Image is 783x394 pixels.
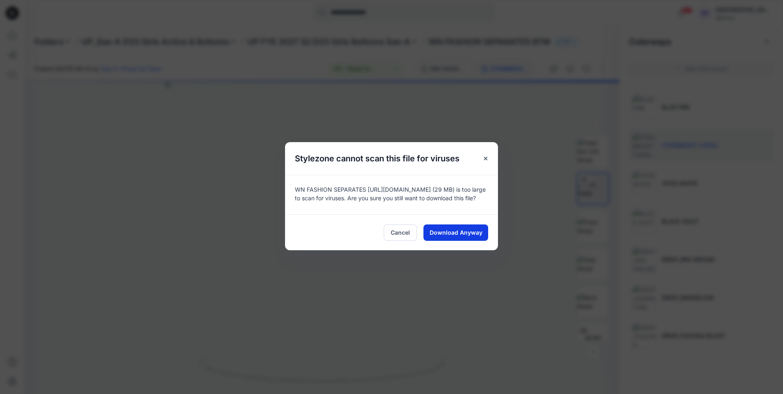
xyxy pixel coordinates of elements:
button: Cancel [384,224,417,241]
div: WN FASHION SEPARATES [URL][DOMAIN_NAME] (29 MB) is too large to scan for viruses. Are you sure yo... [285,175,498,214]
span: Cancel [391,228,410,237]
h5: Stylezone cannot scan this file for viruses [285,142,469,175]
span: Download Anyway [430,228,482,237]
button: Download Anyway [423,224,488,241]
button: Close [478,151,493,166]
